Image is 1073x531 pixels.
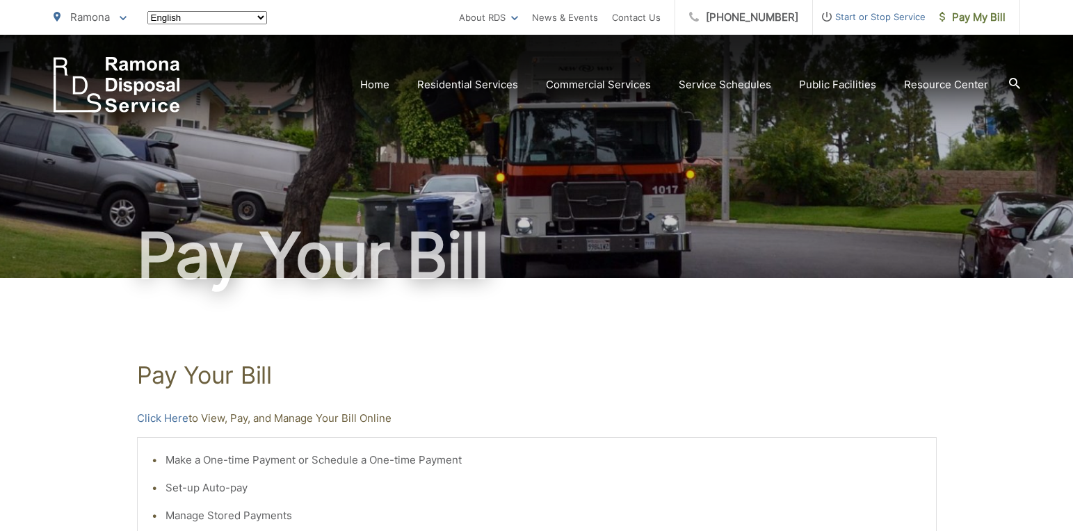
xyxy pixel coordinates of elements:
[54,57,180,113] a: EDCD logo. Return to the homepage.
[904,76,988,93] a: Resource Center
[459,9,518,26] a: About RDS
[679,76,771,93] a: Service Schedules
[939,9,1006,26] span: Pay My Bill
[546,76,651,93] a: Commercial Services
[70,10,110,24] span: Ramona
[137,410,937,427] p: to View, Pay, and Manage Your Bill Online
[799,76,876,93] a: Public Facilities
[532,9,598,26] a: News & Events
[166,480,922,496] li: Set-up Auto-pay
[54,221,1020,291] h1: Pay Your Bill
[612,9,661,26] a: Contact Us
[417,76,518,93] a: Residential Services
[137,410,188,427] a: Click Here
[147,11,267,24] select: Select a language
[166,507,922,524] li: Manage Stored Payments
[360,76,389,93] a: Home
[166,452,922,468] li: Make a One-time Payment or Schedule a One-time Payment
[137,361,937,389] h1: Pay Your Bill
